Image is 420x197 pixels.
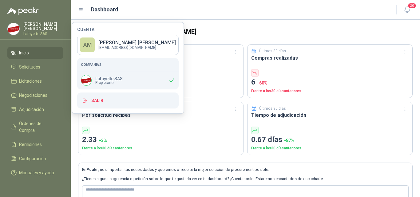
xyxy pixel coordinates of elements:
p: ¿Tienes alguna sugerencia o petición sobre lo que te gustaría ver en tu dashboard? ¡Cuéntanoslo! ... [82,176,409,182]
p: [PERSON_NAME] [PERSON_NAME] [23,22,63,31]
p: [PERSON_NAME] [PERSON_NAME] [98,40,176,45]
button: 20 [402,4,413,15]
p: 0.67 días [251,134,409,146]
p: 6 [251,77,409,88]
div: Company LogoLafayette SASPropietario [77,71,179,89]
h3: Tiempo de adjudicación [251,111,409,119]
span: Remisiones [19,141,42,148]
a: Solicitudes [7,61,63,73]
span: Licitaciones [19,78,42,85]
h4: Cuenta [77,27,179,32]
span: Adjudicación [19,106,44,113]
a: Órdenes de Compra [7,118,63,136]
span: Propietario [95,81,123,85]
a: Configuración [7,153,63,164]
h3: Compras realizadas [251,54,409,62]
span: -87 % [284,138,294,143]
button: Salir [77,93,179,108]
p: Últimos 30 días [259,106,286,112]
span: Negociaciones [19,92,47,99]
p: Frente a los 30 días anteriores [251,145,409,151]
span: + 3 % [99,138,107,143]
p: Últimos 30 días [259,48,286,54]
span: Órdenes de Compra [19,120,57,134]
h3: Por solicitud recibes [82,111,240,119]
div: AM [80,37,95,52]
a: Adjudicación [7,104,63,115]
img: Company Logo [81,75,91,85]
span: Solicitudes [19,64,40,70]
a: Remisiones [7,139,63,150]
p: Lafayette SAS [23,32,63,36]
span: -60 % [257,81,267,85]
a: Negociaciones [7,89,63,101]
a: AM[PERSON_NAME] [PERSON_NAME][EMAIL_ADDRESS][DOMAIN_NAME] [77,35,179,55]
span: 20 [408,3,416,9]
p: Frente a los 30 días anteriores [82,145,240,151]
span: Configuración [19,155,46,162]
a: Licitaciones [7,75,63,87]
span: Manuales y ayuda [19,169,54,176]
p: Lafayette SAS [95,77,123,81]
b: Peakr [86,167,98,172]
p: 2.33 [82,134,240,146]
p: Frente a los 30 días anteriores [251,88,409,94]
span: Inicio [19,49,29,56]
h3: Bienvenido de nuevo [PERSON_NAME] [88,27,413,37]
img: Logo peakr [7,7,39,15]
p: En , nos importan tus necesidades y queremos ofrecerte la mejor solución de procurement posible. [82,167,409,173]
p: [EMAIL_ADDRESS][DOMAIN_NAME] [98,46,176,49]
a: Manuales y ayuda [7,167,63,179]
a: Inicio [7,47,63,59]
img: Company Logo [8,23,19,35]
h5: Compañías [81,62,175,67]
h1: Dashboard [91,5,118,14]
